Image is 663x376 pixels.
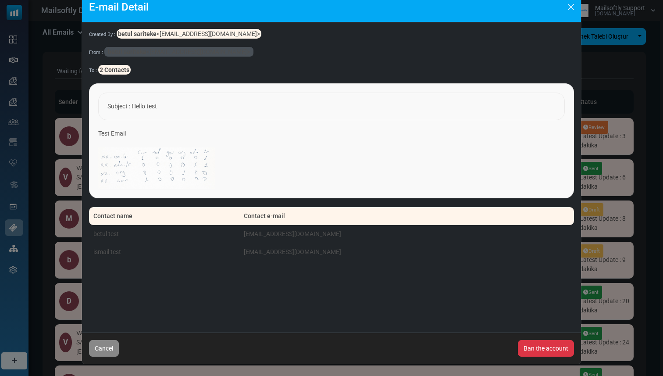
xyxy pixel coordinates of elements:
[89,32,115,37] span: Created By :
[239,243,574,261] td: [EMAIL_ADDRESS][DOMAIN_NAME]
[239,207,574,225] th: Contact e-mail
[98,129,565,138] p: Test Email
[564,0,577,14] button: Close
[89,243,239,261] td: ismail test
[108,48,146,55] b: betul sariteke
[118,30,157,37] b: betul sariteke
[117,29,261,39] span: <[EMAIL_ADDRESS][DOMAIN_NAME]>
[89,68,97,73] span: To :
[89,207,239,225] th: Contact name
[100,66,129,73] b: 2 Contacts
[89,225,239,243] td: betul test
[89,50,103,55] span: From :
[239,225,574,243] td: [EMAIL_ADDRESS][DOMAIN_NAME]
[98,93,565,120] div: Subject : Hello test
[518,340,574,357] a: Ban the account
[104,47,253,57] span: <[EMAIL_ADDRESS][DOMAIN_NAME]>
[89,340,119,357] button: Cancel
